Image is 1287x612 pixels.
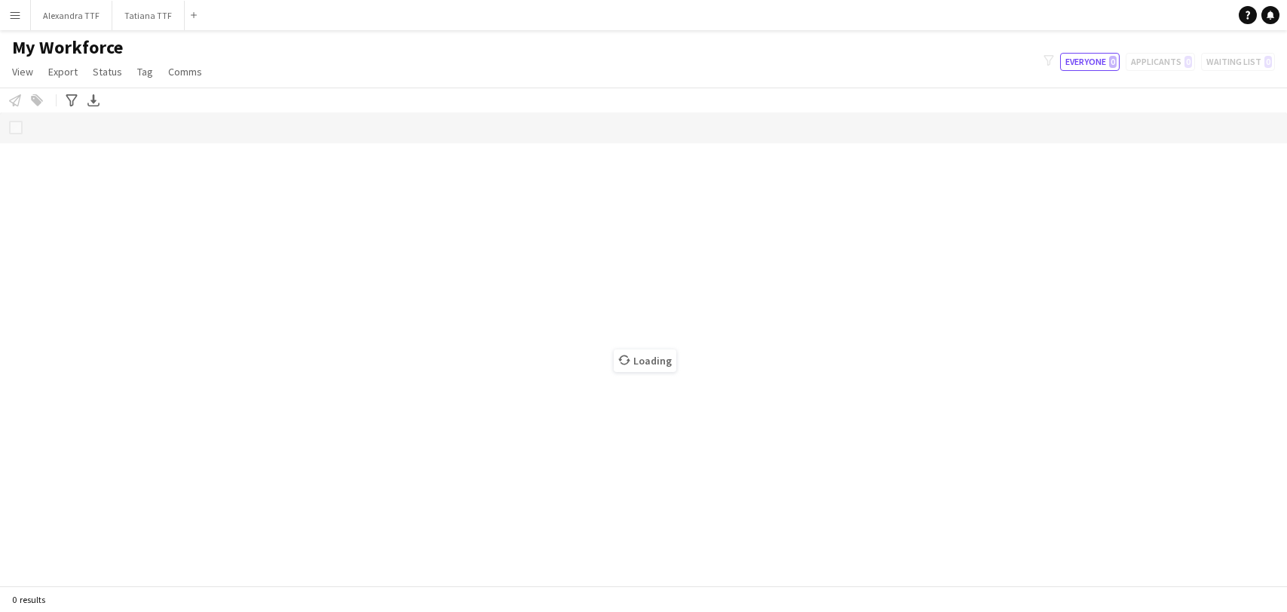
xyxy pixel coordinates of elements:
a: Status [87,62,128,81]
app-action-btn: Advanced filters [63,91,81,109]
app-action-btn: Export XLSX [84,91,103,109]
span: Status [93,65,122,78]
span: My Workforce [12,36,123,59]
button: Alexandra TTF [31,1,112,30]
a: View [6,62,39,81]
button: Tatiana TTF [112,1,185,30]
span: Tag [137,65,153,78]
span: View [12,65,33,78]
a: Export [42,62,84,81]
button: Everyone0 [1060,53,1120,71]
span: 0 [1109,56,1117,68]
span: Comms [168,65,202,78]
a: Tag [131,62,159,81]
span: Export [48,65,78,78]
a: Comms [162,62,208,81]
span: Loading [614,349,676,372]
